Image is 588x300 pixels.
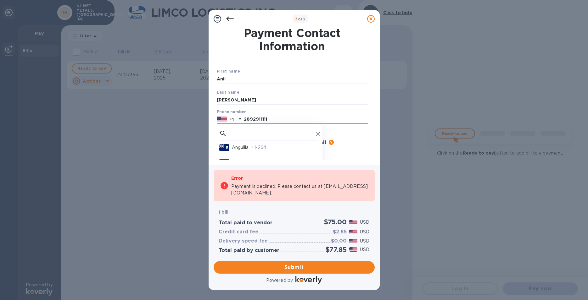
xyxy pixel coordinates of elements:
p: Payment is declined. Please contact us at [EMAIL_ADDRESS][DOMAIN_NAME]. [231,183,368,196]
span: 3 [295,17,298,21]
p: Powered by [266,277,293,284]
p: +355 [286,159,317,166]
p: USD [360,238,369,244]
label: Phone number [217,110,246,114]
img: USD [349,239,358,243]
img: AI [219,144,229,151]
input: Enter your phone number [244,115,368,124]
img: Logo [295,276,322,284]
b: First name [217,69,240,74]
p: Anguilla [232,144,249,151]
h3: $0.00 [331,238,347,244]
h3: Credit card fee [219,229,258,235]
h1: Payment Contact Information [217,26,368,53]
img: AL [219,159,229,166]
p: USD [360,246,369,253]
h2: $77.85 [326,246,347,254]
h3: Total paid by customer [219,248,279,254]
p: Invalid Mobile number [217,125,368,132]
h3: Total paid to vendor [219,220,272,226]
b: Error [231,176,243,181]
input: Enter your first name [217,74,368,84]
img: USD [349,247,358,252]
img: USD [349,230,358,234]
input: Enter your last name [217,95,368,105]
h2: $75.00 [324,218,347,226]
img: US [217,116,227,123]
h3: Delivery speed fee [219,238,268,244]
b: of 3 [295,17,305,21]
p: [GEOGRAPHIC_DATA] [232,159,283,166]
p: USD [360,229,369,235]
b: 1 bill [219,210,229,215]
p: +1-264 [251,144,317,151]
h3: $2.85 [333,229,347,235]
p: USD [360,219,369,226]
button: Submit [214,261,375,274]
b: Last name [217,90,240,95]
img: USD [349,220,358,224]
span: Submit [219,264,370,271]
p: +1 [229,116,234,123]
